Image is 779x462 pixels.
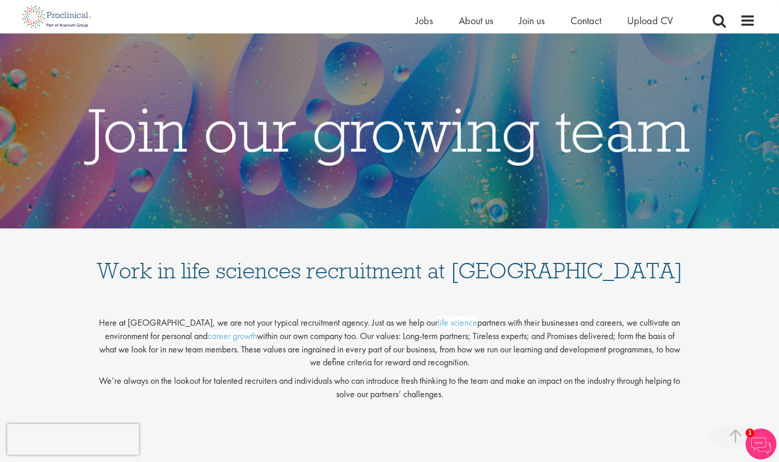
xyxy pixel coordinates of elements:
p: We’re always on the lookout for talented recruiters and individuals who can introduce fresh think... [96,374,683,400]
a: Jobs [416,14,433,27]
a: Contact [570,14,601,27]
a: About us [459,14,493,27]
h1: Work in life sciences recruitment at [GEOGRAPHIC_DATA] [96,239,683,282]
iframe: reCAPTCHA [7,424,139,455]
a: life science [438,316,477,328]
a: Upload CV [627,14,673,27]
span: 1 [746,429,754,437]
p: Here at [GEOGRAPHIC_DATA], we are not your typical recruitment agency. Just as we help our partne... [96,308,683,369]
a: Join us [519,14,545,27]
img: Chatbot [746,429,776,459]
a: career growth [207,330,257,342]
